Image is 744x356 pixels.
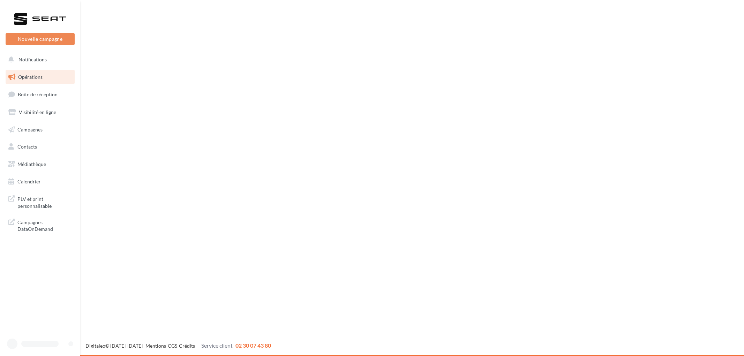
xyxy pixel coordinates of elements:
[4,87,76,102] a: Boîte de réception
[4,105,76,120] a: Visibilité en ligne
[17,179,41,184] span: Calendrier
[4,70,76,84] a: Opérations
[4,157,76,172] a: Médiathèque
[4,191,76,212] a: PLV et print personnalisable
[6,33,75,45] button: Nouvelle campagne
[18,74,43,80] span: Opérations
[4,139,76,154] a: Contacts
[19,109,56,115] span: Visibilité en ligne
[17,194,72,209] span: PLV et print personnalisable
[18,56,47,62] span: Notifications
[17,144,37,150] span: Contacts
[201,342,233,349] span: Service client
[4,174,76,189] a: Calendrier
[85,343,271,349] span: © [DATE]-[DATE] - - -
[4,122,76,137] a: Campagnes
[145,343,166,349] a: Mentions
[18,91,58,97] span: Boîte de réception
[17,218,72,233] span: Campagnes DataOnDemand
[235,342,271,349] span: 02 30 07 43 80
[4,215,76,235] a: Campagnes DataOnDemand
[4,52,73,67] button: Notifications
[179,343,195,349] a: Crédits
[17,161,46,167] span: Médiathèque
[85,343,105,349] a: Digitaleo
[17,126,43,132] span: Campagnes
[168,343,177,349] a: CGS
